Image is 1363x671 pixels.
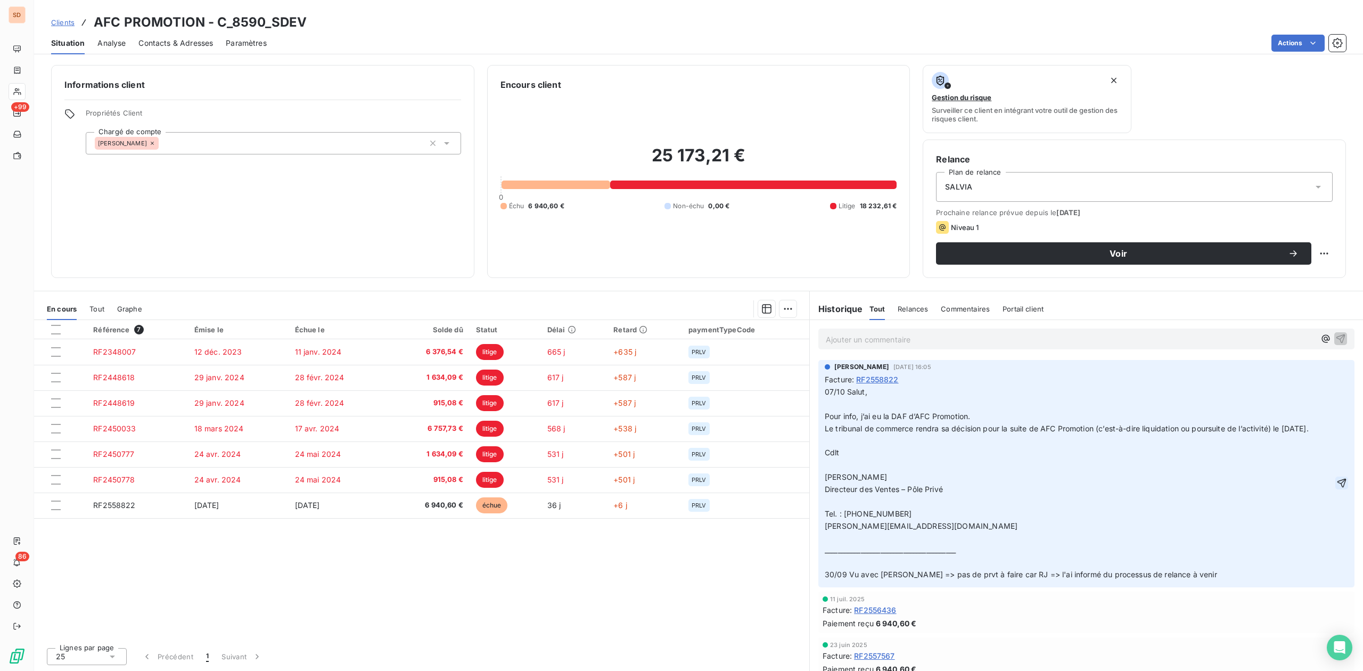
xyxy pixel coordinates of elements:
[51,17,75,28] a: Clients
[823,650,852,661] span: Facture :
[949,249,1288,258] span: Voir
[613,347,636,356] span: +635 j
[295,373,344,382] span: 28 févr. 2024
[613,398,636,407] span: +587 j
[708,201,729,211] span: 0,00 €
[834,362,889,372] span: [PERSON_NAME]
[134,325,144,334] span: 7
[547,475,564,484] span: 531 j
[932,93,991,102] span: Gestion du risque
[825,472,887,481] span: [PERSON_NAME]
[395,398,463,408] span: 915,08 €
[932,106,1122,123] span: Surveiller ce client en intégrant votre outil de gestion des risques client.
[692,400,707,406] span: PRLV
[692,477,707,483] span: PRLV
[194,449,241,459] span: 24 avr. 2024
[825,570,1217,579] span: 30/09 Vu avec [PERSON_NAME] => pas de prvt à faire car RJ => l'ai informé du processus de relance...
[194,501,219,510] span: [DATE]
[93,373,135,382] span: RF2448618
[547,424,565,433] span: 568 j
[395,423,463,434] span: 6 757,73 €
[547,501,561,510] span: 36 j
[295,424,340,433] span: 17 avr. 2024
[692,349,707,355] span: PRLV
[94,13,307,32] h3: AFC PROMOTION - C_8590_SDEV
[93,347,136,356] span: RF2348007
[936,208,1333,217] span: Prochaine relance prévue depuis le
[825,412,970,421] span: Pour info, j’ai eu la DAF d’AFC Promotion.
[1327,635,1352,660] div: Open Intercom Messenger
[194,475,241,484] span: 24 avr. 2024
[692,374,707,381] span: PRLV
[810,302,863,315] h6: Historique
[1271,35,1325,52] button: Actions
[547,449,564,459] span: 531 j
[138,38,213,48] span: Contacts & Adresses
[825,374,854,385] span: Facture :
[476,370,504,386] span: litige
[509,201,524,211] span: Échu
[673,201,704,211] span: Non-échu
[295,501,320,510] span: [DATE]
[295,475,341,484] span: 24 mai 2024
[11,102,29,112] span: +99
[135,645,200,668] button: Précédent
[825,485,943,494] span: Directeur des Ventes – Pôle Privé
[98,140,147,146] span: [PERSON_NAME]
[613,475,635,484] span: +501 j
[688,325,803,334] div: paymentTypeCode
[893,364,931,370] span: [DATE] 16:05
[499,193,503,201] span: 0
[15,552,29,561] span: 86
[93,501,135,510] span: RF2558822
[951,223,979,232] span: Niveau 1
[547,373,564,382] span: 617 j
[64,78,461,91] h6: Informations client
[395,474,463,485] span: 915,08 €
[476,421,504,437] span: litige
[547,398,564,407] span: 617 j
[47,305,77,313] span: En cours
[825,424,1309,433] span: Le tribunal de commerce rendra sa décision pour la suite de AFC Promotion (c’est-à-dire liquidati...
[856,374,898,385] span: RF2558822
[1056,208,1080,217] span: [DATE]
[825,545,956,554] span: ________________________________________
[613,449,635,459] span: +501 j
[613,424,636,433] span: +538 j
[476,325,535,334] div: Statut
[854,604,896,616] span: RF2556436
[500,145,897,177] h2: 25 173,21 €
[823,618,874,629] span: Paiement reçu
[613,501,627,510] span: +6 j
[854,650,894,661] span: RF2557567
[295,347,342,356] span: 11 janv. 2024
[860,201,897,211] span: 18 232,61 €
[839,201,856,211] span: Litige
[825,509,912,518] span: Tel. : [PHONE_NUMBER]
[945,182,972,192] span: SALVIA
[823,604,852,616] span: Facture :
[226,38,267,48] span: Paramètres
[547,325,601,334] div: Délai
[825,448,840,457] span: Cdlt
[194,325,282,334] div: Émise le
[194,424,244,433] span: 18 mars 2024
[613,325,676,334] div: Retard
[97,38,126,48] span: Analyse
[476,395,504,411] span: litige
[200,645,215,668] button: 1
[194,398,244,407] span: 29 janv. 2024
[395,449,463,460] span: 1 634,09 €
[93,424,136,433] span: RF2450033
[692,451,707,457] span: PRLV
[194,347,242,356] span: 12 déc. 2023
[692,502,707,509] span: PRLV
[1003,305,1044,313] span: Portail client
[9,648,26,665] img: Logo LeanPay
[215,645,269,668] button: Suivant
[159,138,167,148] input: Ajouter une valeur
[825,521,1017,530] span: [PERSON_NAME][EMAIL_ADDRESS][DOMAIN_NAME]
[692,425,707,432] span: PRLV
[56,651,65,662] span: 25
[395,325,463,334] div: Solde dû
